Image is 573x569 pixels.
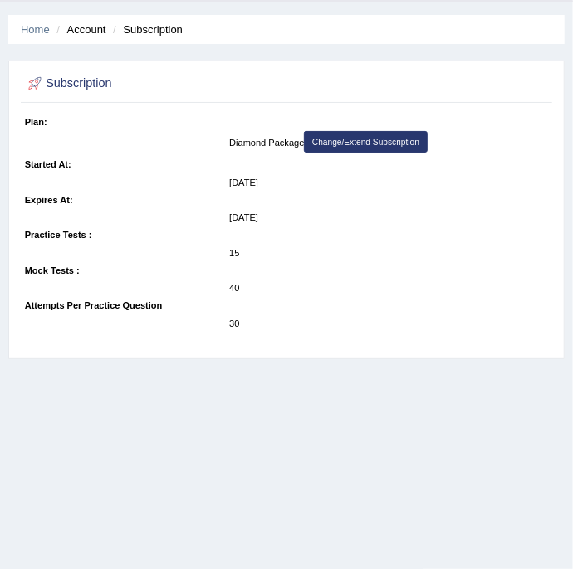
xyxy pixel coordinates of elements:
dd: 15 [229,245,548,262]
dd: 30 [229,315,548,333]
a: Home [21,23,50,36]
dd: [DATE] [229,209,548,226]
li: Account [52,22,105,37]
dt: Practice Tests : [25,226,223,244]
li: Subscription [109,22,183,37]
dt: Plan: [25,114,223,131]
dt: Attempts Per Practice Question [25,297,223,314]
a: Change/Extend Subscription [304,131,427,153]
h2: Subscription [25,73,350,95]
dt: Mock Tests : [25,262,223,280]
dd: Diamond Package [229,131,548,156]
dd: [DATE] [229,174,548,192]
dt: Expires At: [25,192,223,209]
dd: 40 [229,280,548,297]
dt: Started At: [25,156,223,173]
